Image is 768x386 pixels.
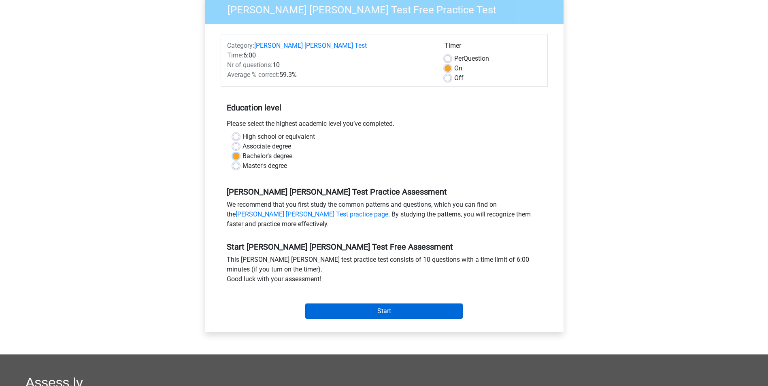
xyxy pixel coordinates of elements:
[236,210,388,218] a: [PERSON_NAME] [PERSON_NAME] Test practice page
[218,0,557,16] h3: [PERSON_NAME] [PERSON_NAME] Test Free Practice Test
[243,142,291,151] label: Associate degree
[227,71,279,78] span: Average % correct:
[227,61,272,69] span: Nr of questions:
[454,64,462,73] label: On
[221,119,548,132] div: Please select the highest academic level you’ve completed.
[221,60,438,70] div: 10
[454,54,489,64] label: Question
[227,42,254,49] span: Category:
[221,51,438,60] div: 6:00
[227,100,542,116] h5: Education level
[445,41,541,54] div: Timer
[305,303,463,319] input: Start
[454,55,464,62] span: Per
[243,132,315,142] label: High school or equivalent
[454,73,464,83] label: Off
[221,70,438,80] div: 59.3%
[227,242,542,252] h5: Start [PERSON_NAME] [PERSON_NAME] Test Free Assessment
[227,51,243,59] span: Time:
[243,151,292,161] label: Bachelor's degree
[243,161,287,171] label: Master's degree
[227,187,542,197] h5: [PERSON_NAME] [PERSON_NAME] Test Practice Assessment
[221,200,548,232] div: We recommend that you first study the common patterns and questions, which you can find on the . ...
[221,255,548,287] div: This [PERSON_NAME] [PERSON_NAME] test practice test consists of 10 questions with a time limit of...
[254,42,367,49] a: [PERSON_NAME] [PERSON_NAME] Test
